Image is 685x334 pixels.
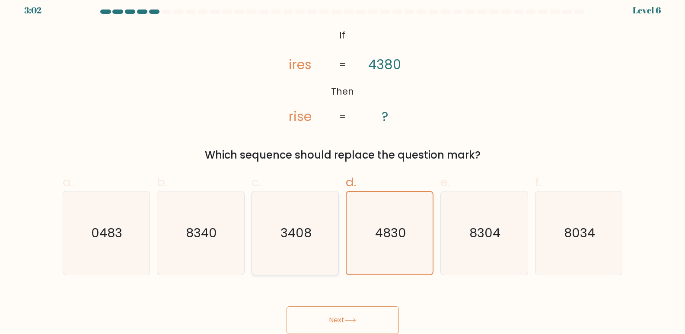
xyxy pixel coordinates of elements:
[157,174,167,191] span: b.
[92,225,123,242] text: 0483
[339,58,346,71] tspan: =
[261,26,424,127] svg: @import url('[URL][DOMAIN_NAME]);
[252,174,261,191] span: c.
[368,55,401,74] tspan: 4380
[24,4,41,17] div: 3:02
[186,225,217,242] text: 8340
[280,225,312,242] text: 3408
[289,55,312,74] tspan: ires
[440,174,450,191] span: e.
[469,225,500,242] text: 8304
[564,225,595,242] text: 8034
[68,147,618,163] div: Which sequence should replace the question mark?
[340,29,346,41] tspan: If
[289,107,312,126] tspan: rise
[375,224,406,242] text: 4830
[63,174,73,191] span: a.
[346,174,356,191] span: d.
[382,107,388,126] tspan: ?
[339,111,346,123] tspan: =
[331,85,354,98] tspan: Then
[633,4,661,17] div: Level 6
[535,174,541,191] span: f.
[287,306,399,334] button: Next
